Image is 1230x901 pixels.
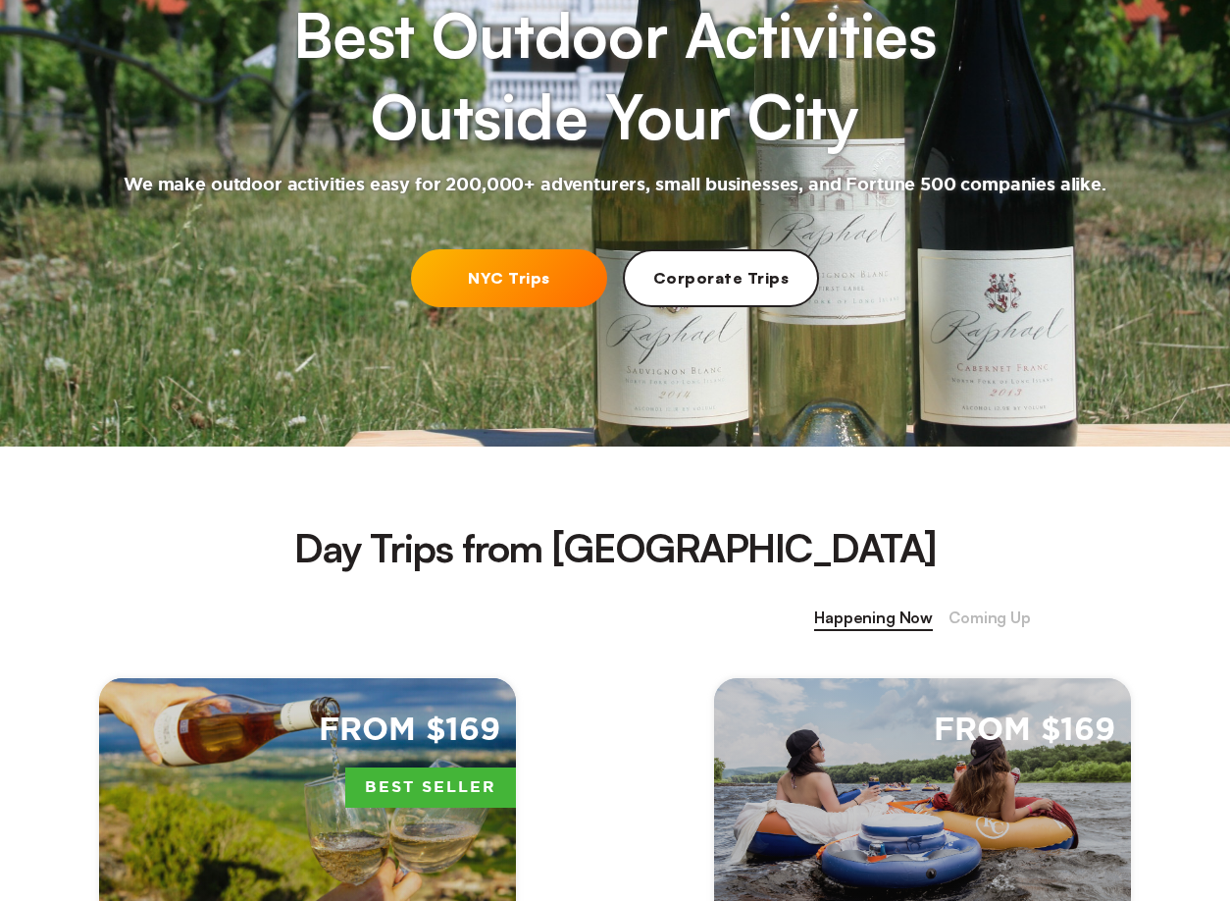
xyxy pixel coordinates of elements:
[934,710,1115,752] span: From $169
[623,249,819,307] a: Corporate Trips
[948,606,1031,631] span: Coming Up
[814,606,933,631] span: Happening Now
[124,174,1106,197] h2: We make outdoor activities easy for 200,000+ adventurers, small businesses, and Fortune 500 compa...
[319,710,500,752] span: From $169
[411,249,607,307] a: NYC Trips
[345,768,516,809] span: Best Seller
